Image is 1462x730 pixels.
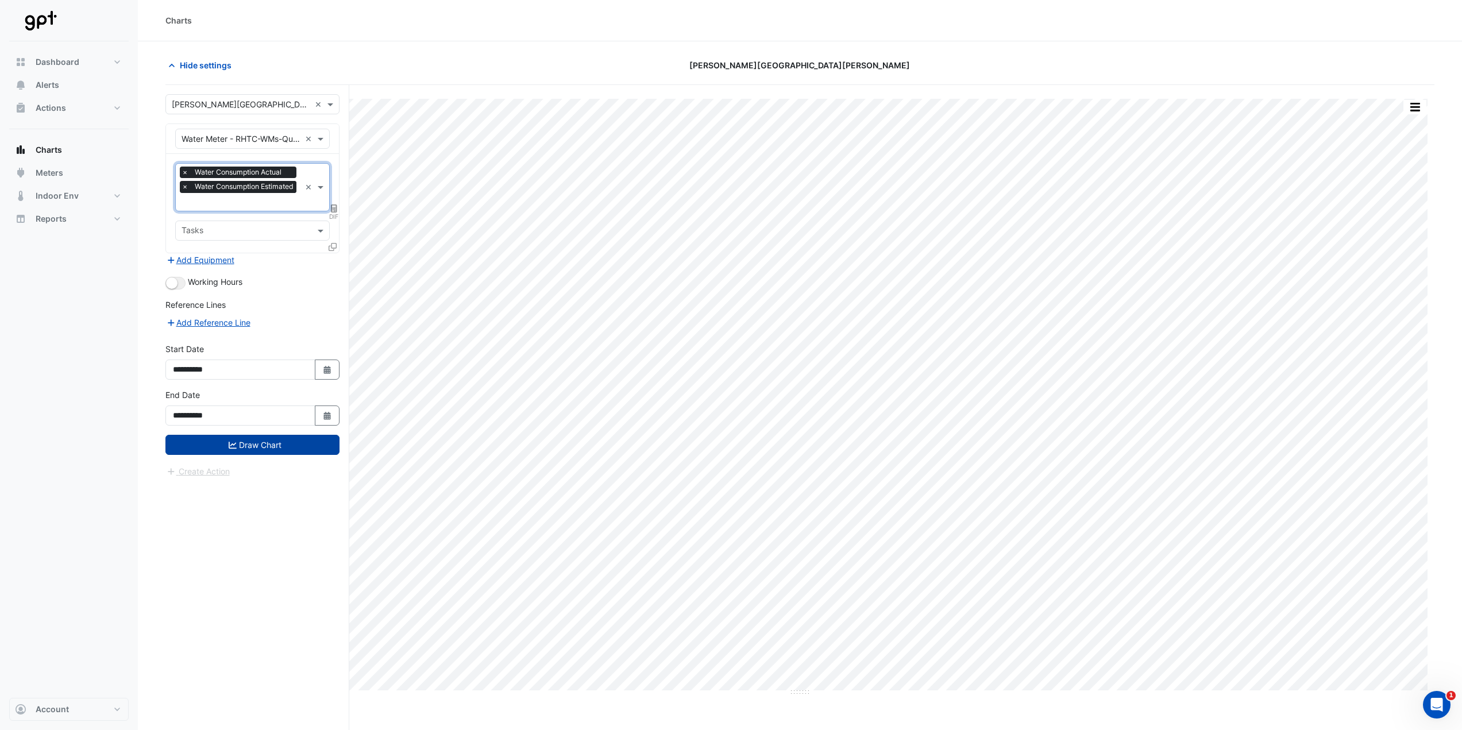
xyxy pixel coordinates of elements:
[180,59,232,71] span: Hide settings
[165,299,226,311] label: Reference Lines
[329,212,339,221] span: DIF
[15,213,26,225] app-icon: Reports
[36,56,79,68] span: Dashboard
[305,181,315,193] span: Clear
[1423,691,1451,719] iframe: Intercom live chat
[15,56,26,68] app-icon: Dashboard
[315,98,325,110] span: Clear
[15,167,26,179] app-icon: Meters
[36,213,67,225] span: Reports
[188,277,242,287] span: Working Hours
[322,365,333,374] fa-icon: Select Date
[15,102,26,114] app-icon: Actions
[165,343,204,355] label: Start Date
[192,167,284,178] span: Water Consumption Actual
[1403,100,1426,114] button: More Options
[322,411,333,420] fa-icon: Select Date
[15,79,26,91] app-icon: Alerts
[9,74,129,96] button: Alerts
[165,435,340,455] button: Draw Chart
[165,389,200,401] label: End Date
[9,161,129,184] button: Meters
[14,9,65,32] img: Company Logo
[36,144,62,156] span: Charts
[180,224,203,239] div: Tasks
[165,465,230,475] app-escalated-ticket-create-button: Please draw the charts first
[180,181,190,192] span: ×
[9,184,129,207] button: Indoor Env
[9,207,129,230] button: Reports
[329,242,337,252] span: Clone Favourites and Tasks from this Equipment to other Equipment
[9,698,129,721] button: Account
[15,190,26,202] app-icon: Indoor Env
[9,96,129,119] button: Actions
[15,144,26,156] app-icon: Charts
[36,704,69,715] span: Account
[689,59,910,71] span: [PERSON_NAME][GEOGRAPHIC_DATA][PERSON_NAME]
[165,14,192,26] div: Charts
[1446,691,1456,700] span: 1
[180,167,190,178] span: ×
[329,203,340,213] span: Choose Function
[192,181,296,192] span: Water Consumption Estimated
[165,253,235,266] button: Add Equipment
[9,138,129,161] button: Charts
[305,133,315,145] span: Clear
[9,51,129,74] button: Dashboard
[36,167,63,179] span: Meters
[36,190,79,202] span: Indoor Env
[165,55,239,75] button: Hide settings
[36,102,66,114] span: Actions
[165,316,251,329] button: Add Reference Line
[36,79,59,91] span: Alerts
